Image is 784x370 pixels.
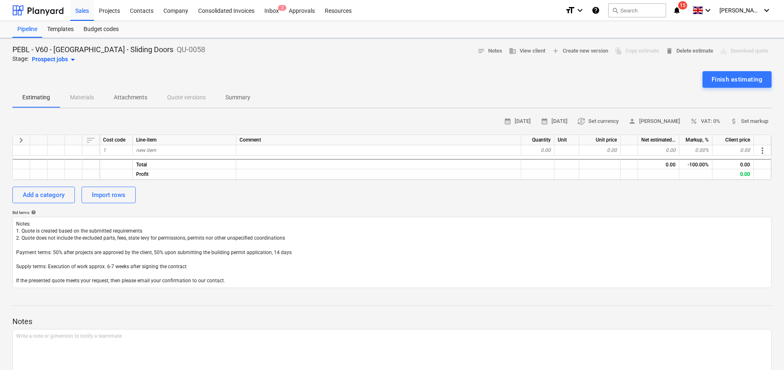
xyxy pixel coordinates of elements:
[554,135,579,145] div: Unit
[690,118,698,125] span: percent
[501,115,534,128] button: [DATE]
[506,45,549,58] button: View client
[23,190,65,200] div: Add a category
[712,169,754,180] div: 0.00
[12,21,42,38] a: Pipeline
[552,47,559,55] span: add
[92,190,125,200] div: Import rows
[100,135,133,145] div: Cost code
[42,21,79,38] a: Templates
[79,21,124,38] a: Budget codes
[133,159,236,169] div: Total
[702,71,772,88] button: Finish estimating
[541,118,548,125] span: calendar_month
[703,5,713,15] i: keyboard_arrow_down
[477,47,485,55] span: notes
[638,159,679,169] div: 0.00
[12,55,29,65] p: Stage:
[82,187,136,203] button: Import rows
[730,118,738,125] span: attach_money
[679,159,712,169] div: -100.00%
[509,46,545,56] span: View client
[537,115,571,128] button: [DATE]
[625,115,683,128] button: [PERSON_NAME]
[608,3,666,17] button: Search
[612,7,619,14] span: search
[687,115,724,128] button: VAT: 0%
[177,45,205,55] p: QU-0058
[666,46,713,56] span: Delete estimate
[12,210,772,215] div: Bid terms
[12,187,75,203] button: Add a category
[592,5,600,15] i: Knowledge base
[679,145,712,156] div: 0.00%
[666,47,673,55] span: delete
[32,55,78,65] div: Prospect jobs
[575,5,585,15] i: keyboard_arrow_down
[477,46,502,56] span: Notes
[133,135,236,145] div: Line-item
[278,5,286,11] span: 2
[12,317,772,327] p: Notes
[673,5,681,15] i: notifications
[549,45,611,58] button: Create new version
[236,135,521,145] div: Comment
[114,93,147,102] p: Attachments
[730,117,768,126] span: Set markup
[578,118,585,125] span: currency_exchange
[68,55,78,65] span: arrow_drop_down
[565,5,575,15] i: format_size
[29,210,36,215] span: help
[521,145,554,156] div: 0.00
[504,118,511,125] span: calendar_month
[679,135,712,145] div: Markup, %
[712,135,754,145] div: Client price
[712,145,754,156] div: 0.00
[133,169,236,180] div: Profit
[690,117,720,126] span: VAT: 0%
[628,117,680,126] span: [PERSON_NAME]
[12,217,772,288] textarea: Notes: 1. Quote is created based on the submitted requirements 2. Quote does not include the excl...
[712,74,762,85] div: Finish estimating
[552,46,608,56] span: Create new version
[628,118,636,125] span: person
[541,117,568,126] span: [DATE]
[727,115,772,128] button: Set markup
[12,45,173,55] p: PEBL - V60 - [GEOGRAPHIC_DATA] - Sliding Doors
[712,159,754,169] div: 0.00
[509,47,516,55] span: business
[574,115,622,128] button: Set currency
[762,5,772,15] i: keyboard_arrow_down
[719,7,761,14] span: [PERSON_NAME]
[225,93,250,102] p: Summary
[474,45,506,58] button: Notes
[579,145,621,156] div: 0.00
[579,135,621,145] div: Unit price
[22,93,50,102] p: Estimating
[638,135,679,145] div: Net estimated cost
[578,117,619,126] span: Set currency
[662,45,717,58] button: Delete estimate
[521,135,554,145] div: Quantity
[504,117,531,126] span: [DATE]
[103,147,106,153] span: 1
[758,146,767,156] span: More actions
[16,135,26,145] span: Expand all categories
[638,145,679,156] div: 0.00
[678,1,687,10] span: 15
[136,147,156,153] span: new item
